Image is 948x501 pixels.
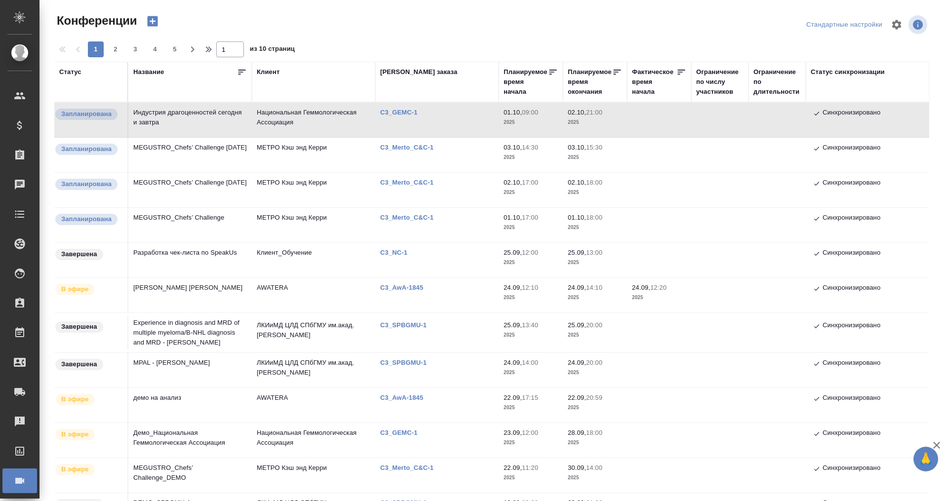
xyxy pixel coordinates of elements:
p: 2025 [504,188,558,197]
span: 🙏 [917,449,934,469]
p: 2025 [504,258,558,268]
button: 5 [167,41,183,57]
p: 24.09, [504,359,522,366]
p: Запланирована [61,109,112,119]
p: C3_GEMC-1 [380,109,425,116]
p: 23.09, [504,429,522,436]
td: МЕТРО Кэш энд Керри [252,458,375,493]
td: MEGUSTRO_Chefs’ Challenge [128,208,252,242]
td: МЕТРО Кэш энд Керри [252,138,375,172]
span: 5 [167,44,183,54]
td: ЛКИиМД ЦЛД СПбГМУ им.акад. [PERSON_NAME] [252,353,375,387]
p: 02.10, [504,179,522,186]
a: C3_SPBGMU-1 [380,321,434,329]
td: Разработка чек-листа по SpeakUs [128,243,252,277]
td: AWATERA [252,388,375,423]
p: 24.09, [632,284,650,291]
p: 22.09, [504,464,522,471]
td: MEGUSTRO_Chefs’ Challenge [DATE] [128,138,252,172]
p: 24.09, [568,359,586,366]
p: Запланирована [61,179,112,189]
span: 3 [127,44,143,54]
div: Статус [59,67,81,77]
div: Название [133,67,164,77]
span: из 10 страниц [250,43,295,57]
p: В эфире [61,464,89,474]
button: 🙏 [913,447,938,471]
p: 28.09, [568,429,586,436]
p: 12:00 [522,429,538,436]
p: 2025 [504,153,558,162]
p: 2025 [568,153,622,162]
p: 14:00 [586,464,602,471]
td: ЛКИиМД ЦЛД СПбГМУ им.акад. [PERSON_NAME] [252,315,375,350]
p: Синхронизировано [823,320,880,332]
td: MPAL - [PERSON_NAME] [128,353,252,387]
td: Национальная Геммологическая Ассоциация [252,423,375,458]
p: 18:00 [586,429,602,436]
p: 2025 [504,438,558,448]
p: 14:30 [522,144,538,151]
span: Посмотреть информацию [908,15,929,34]
a: C3_Merto_C&C-1 [380,464,441,471]
p: Синхронизировано [823,143,880,154]
span: 2 [108,44,123,54]
p: 22.09, [568,394,586,401]
p: 25.09, [504,249,522,256]
p: 25.09, [504,321,522,329]
p: 20:00 [586,359,602,366]
p: 2025 [504,403,558,413]
p: 18:00 [586,214,602,221]
a: C3_GEMC-1 [380,429,425,436]
p: 2025 [568,403,622,413]
p: 01.10, [568,214,586,221]
p: 2025 [504,368,558,378]
p: 2025 [568,223,622,232]
p: 24.09, [504,284,522,291]
span: 4 [147,44,163,54]
a: C3_SPBGMU-1 [380,359,434,366]
button: 3 [127,41,143,57]
p: Синхронизировано [823,108,880,119]
td: МЕТРО Кэш энд Керри [252,173,375,207]
a: C3_AwA-1845 [380,284,431,291]
p: 01.10, [504,214,522,221]
p: Синхронизировано [823,393,880,405]
p: Синхронизировано [823,213,880,225]
div: Ограничение по числу участников [696,67,744,97]
p: 25.09, [568,321,586,329]
p: Синхронизировано [823,248,880,260]
p: 25.09, [568,249,586,256]
p: C3_Merto_C&C-1 [380,144,441,151]
p: 20:59 [586,394,602,401]
div: Клиент [257,67,279,77]
td: MEGUSTRO_Chefs’ Challenge_DEMO [128,458,252,493]
div: Планируемое время начала [504,67,548,97]
td: Клиент_Обучение [252,243,375,277]
td: Индустрия драгоценностей сегодня и завтра [128,103,252,137]
a: C3_Merto_C&C-1 [380,214,441,221]
p: 12:10 [522,284,538,291]
p: 2025 [504,117,558,127]
td: МЕТРО Кэш энд Керри [252,208,375,242]
p: В эфире [61,284,89,294]
p: В эфире [61,394,89,404]
td: MEGUSTRO_Chefs’ Challenge [DATE] [128,173,252,207]
button: 2 [108,41,123,57]
p: 21:00 [586,109,602,116]
p: 2025 [504,293,558,303]
p: 12:20 [650,284,667,291]
p: 13:00 [586,249,602,256]
p: 2025 [632,293,686,303]
p: Завершена [61,359,97,369]
p: C3_NC-1 [380,249,415,256]
td: Демо_Национальная Геммологическая Ассоциация [128,423,252,458]
p: 15:30 [586,144,602,151]
p: C3_Merto_C&C-1 [380,179,441,186]
p: 2025 [568,117,622,127]
button: 4 [147,41,163,57]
